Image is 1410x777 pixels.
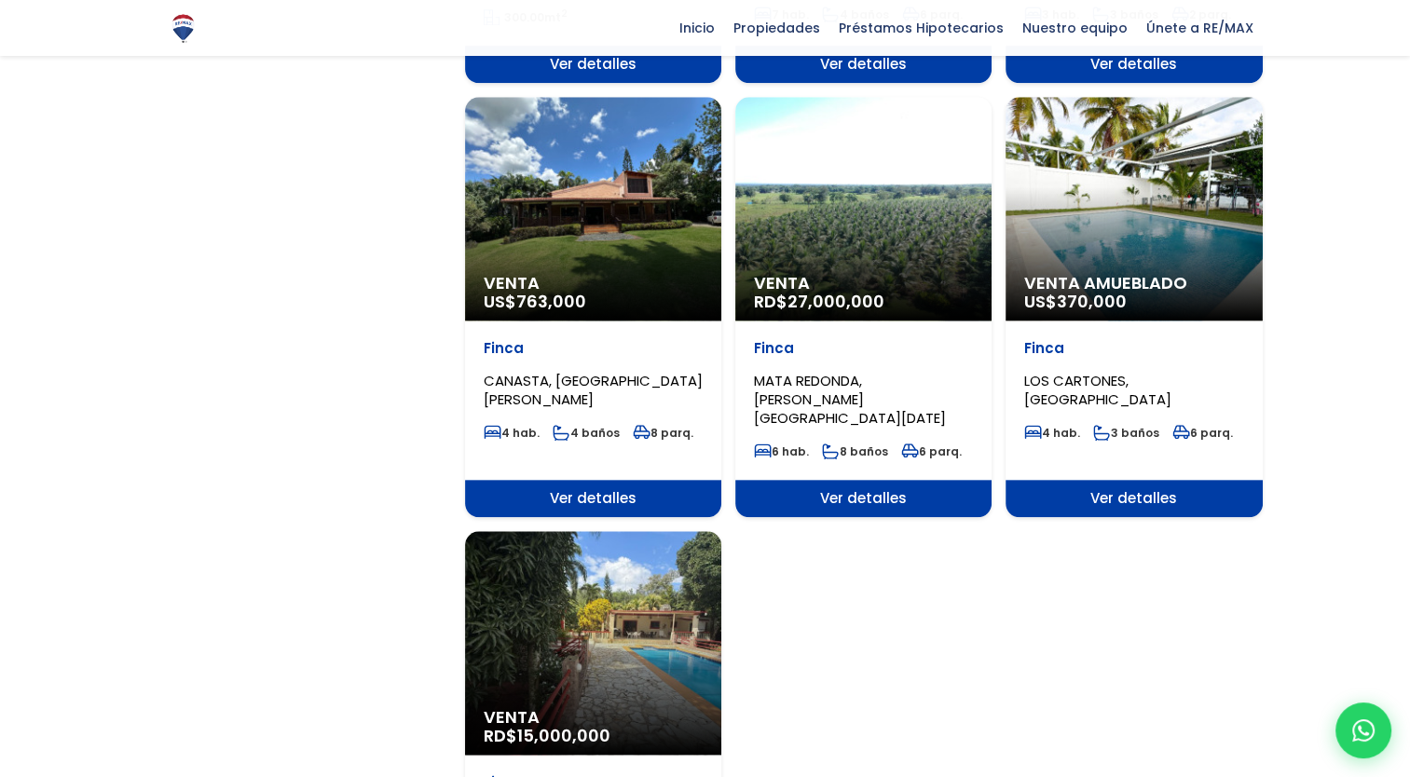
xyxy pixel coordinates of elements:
p: Finca [484,339,703,358]
span: CANASTA, [GEOGRAPHIC_DATA][PERSON_NAME] [484,371,703,409]
span: Únete a RE/MAX [1137,14,1263,42]
span: Nuestro equipo [1013,14,1137,42]
span: 8 parq. [633,425,693,441]
span: 27,000,000 [787,290,884,313]
span: 6 parq. [1172,425,1233,441]
span: LOS CARTONES, [GEOGRAPHIC_DATA] [1024,371,1171,409]
span: RD$ [484,724,610,747]
span: 4 baños [553,425,620,441]
span: Ver detalles [1006,46,1262,83]
span: 6 parq. [901,443,962,459]
span: Ver detalles [465,46,721,83]
span: 6 hab. [754,443,809,459]
span: Propiedades [724,14,829,42]
span: Venta [484,274,703,293]
p: Finca [754,339,973,358]
span: MATA REDONDA, [PERSON_NAME][GEOGRAPHIC_DATA][DATE] [754,371,946,428]
span: 370,000 [1057,290,1127,313]
span: US$ [1024,290,1127,313]
span: RD$ [754,290,884,313]
span: 763,000 [516,290,586,313]
span: Préstamos Hipotecarios [829,14,1013,42]
span: Ver detalles [465,480,721,517]
span: Ver detalles [1006,480,1262,517]
span: 15,000,000 [517,724,610,747]
span: Inicio [670,14,724,42]
p: Finca [1024,339,1243,358]
span: Ver detalles [735,46,992,83]
span: 4 hab. [484,425,540,441]
a: Venta US$763,000 Finca CANASTA, [GEOGRAPHIC_DATA][PERSON_NAME] 4 hab. 4 baños 8 parq. Ver detalles [465,97,721,517]
span: Venta Amueblado [1024,274,1243,293]
span: Venta [754,274,973,293]
a: Venta Amueblado US$370,000 Finca LOS CARTONES, [GEOGRAPHIC_DATA] 4 hab. 3 baños 6 parq. Ver detalles [1006,97,1262,517]
span: Ver detalles [735,480,992,517]
span: 3 baños [1093,425,1159,441]
a: Venta RD$27,000,000 Finca MATA REDONDA, [PERSON_NAME][GEOGRAPHIC_DATA][DATE] 6 hab. 8 baños 6 par... [735,97,992,517]
span: Venta [484,708,703,727]
span: US$ [484,290,586,313]
span: 4 hab. [1024,425,1080,441]
span: 8 baños [822,443,888,459]
img: Logo de REMAX [167,12,199,45]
